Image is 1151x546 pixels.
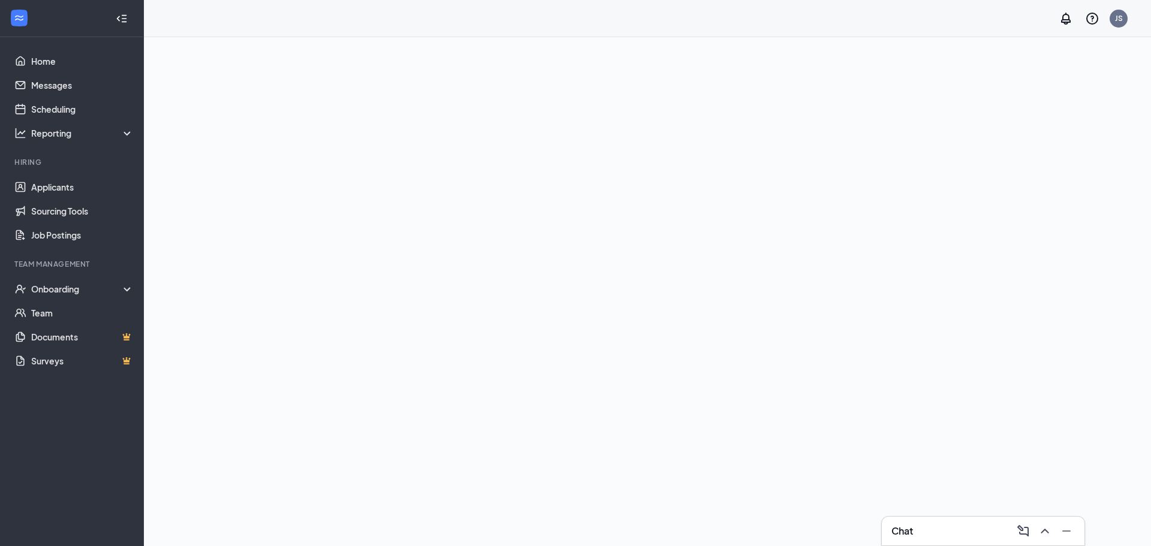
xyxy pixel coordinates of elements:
[31,349,134,373] a: SurveysCrown
[31,301,134,325] a: Team
[31,49,134,73] a: Home
[1038,524,1052,538] svg: ChevronUp
[891,524,913,538] h3: Chat
[14,157,131,167] div: Hiring
[1115,13,1123,23] div: JS
[31,175,134,199] a: Applicants
[1034,521,1053,541] button: ChevronUp
[14,259,131,269] div: Team Management
[31,127,134,139] div: Reporting
[1056,521,1075,541] button: Minimize
[31,223,134,247] a: Job Postings
[1059,524,1074,538] svg: Minimize
[31,97,134,121] a: Scheduling
[14,283,26,295] svg: UserCheck
[13,12,25,24] svg: WorkstreamLogo
[1059,11,1073,26] svg: Notifications
[14,127,26,139] svg: Analysis
[31,325,134,349] a: DocumentsCrown
[1013,521,1032,541] button: ComposeMessage
[1016,524,1031,538] svg: ComposeMessage
[31,199,134,223] a: Sourcing Tools
[1085,11,1099,26] svg: QuestionInfo
[116,13,128,25] svg: Collapse
[31,73,134,97] a: Messages
[31,283,134,295] div: Onboarding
